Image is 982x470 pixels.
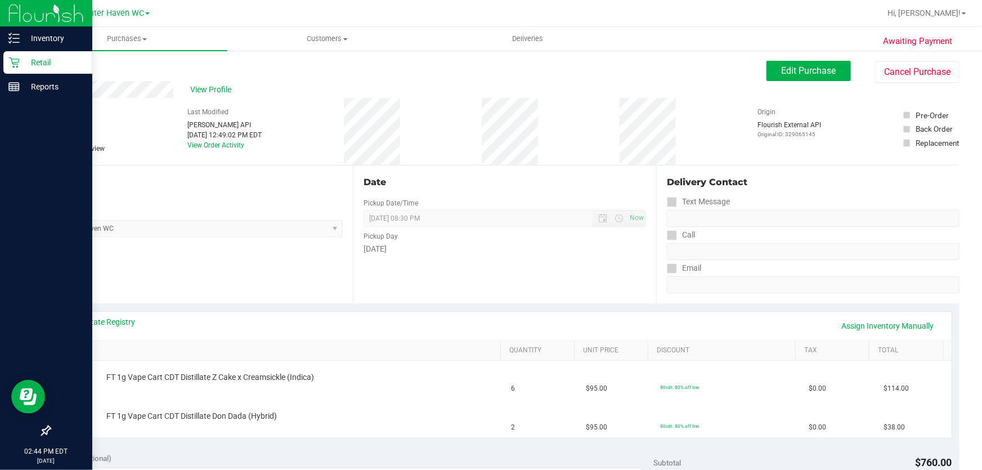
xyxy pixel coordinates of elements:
div: Date [364,176,646,189]
span: Deliveries [497,34,558,44]
span: $95.00 [586,383,607,394]
label: Email [667,260,701,276]
span: 80cdt: 80% off line [660,384,699,390]
a: SKU [66,346,496,355]
span: $95.00 [586,422,607,433]
button: Edit Purchase [766,61,851,81]
label: Pickup Date/Time [364,198,418,208]
div: [DATE] 12:49:02 PM EDT [187,130,262,140]
div: Flourish External API [758,120,822,138]
p: Original ID: 329065145 [758,130,822,138]
a: View State Registry [68,316,136,328]
div: [DATE] [364,243,646,255]
a: Deliveries [427,27,627,51]
span: Winter Haven WC [80,8,144,18]
a: Quantity [509,346,570,355]
span: $114.00 [884,383,909,394]
a: Purchases [27,27,227,51]
span: Edit Purchase [782,65,836,76]
div: Delivery Contact [667,176,959,189]
div: Replacement [916,137,959,149]
a: Unit Price [584,346,644,355]
p: [DATE] [5,456,87,465]
inline-svg: Inventory [8,33,20,44]
span: FT 1g Vape Cart CDT Distillate Z Cake x Creamsickle (Indica) [106,372,314,383]
div: Pre-Order [916,110,949,121]
span: 6 [512,383,515,394]
span: $0.00 [809,383,827,394]
inline-svg: Reports [8,81,20,92]
label: Call [667,227,695,243]
input: Format: (999) 999-9999 [667,243,959,260]
a: Tax [805,346,865,355]
div: Back Order [916,123,953,135]
inline-svg: Retail [8,57,20,68]
span: 80cdt: 80% off line [660,423,699,429]
span: Subtotal [654,458,681,467]
button: Cancel Purchase [875,61,959,83]
p: 02:44 PM EDT [5,446,87,456]
span: Awaiting Payment [884,35,953,48]
label: Origin [758,107,776,117]
p: Reports [20,80,87,93]
span: Hi, [PERSON_NAME]! [887,8,961,17]
p: Inventory [20,32,87,45]
a: View Order Activity [187,141,244,149]
span: $0.00 [809,422,827,433]
p: Retail [20,56,87,69]
label: Text Message [667,194,730,210]
div: Location [50,176,343,189]
label: Last Modified [187,107,228,117]
a: Customers [227,27,428,51]
a: Total [878,346,939,355]
iframe: Resource center [11,380,45,414]
a: Assign Inventory Manually [835,316,941,335]
a: Discount [657,346,792,355]
input: Format: (999) 999-9999 [667,210,959,227]
span: FT 1g Vape Cart CDT Distillate Don Dada (Hybrid) [106,411,277,422]
span: 2 [512,422,515,433]
span: View Profile [190,84,235,96]
span: Purchases [27,34,227,44]
label: Pickup Day [364,231,398,241]
span: $38.00 [884,422,905,433]
span: Customers [228,34,427,44]
div: [PERSON_NAME] API [187,120,262,130]
span: $760.00 [916,456,952,468]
